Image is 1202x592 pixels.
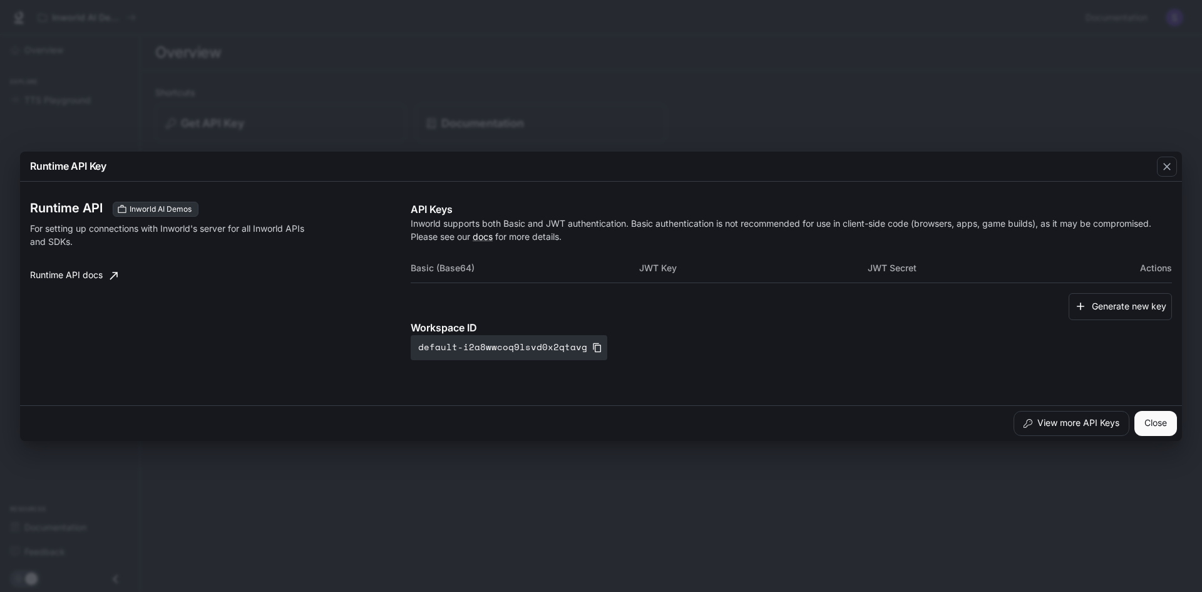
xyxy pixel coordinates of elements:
[1134,411,1177,436] button: Close
[1014,411,1129,436] button: View more API Keys
[411,202,1172,217] p: API Keys
[125,204,197,215] span: Inworld AI Demos
[25,263,123,288] a: Runtime API docs
[411,217,1172,243] p: Inworld supports both Basic and JWT authentication. Basic authentication is not recommended for u...
[473,231,493,242] a: docs
[639,253,868,283] th: JWT Key
[30,158,106,174] p: Runtime API Key
[113,202,198,217] div: These keys will apply to your current workspace only
[1096,253,1172,283] th: Actions
[30,202,103,214] h3: Runtime API
[868,253,1096,283] th: JWT Secret
[1069,293,1172,320] button: Generate new key
[411,253,639,283] th: Basic (Base64)
[411,335,607,360] button: default-i2a8wwcoq9lsvd0x2qtavg
[411,320,1172,335] p: Workspace ID
[30,222,308,248] p: For setting up connections with Inworld's server for all Inworld APIs and SDKs.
